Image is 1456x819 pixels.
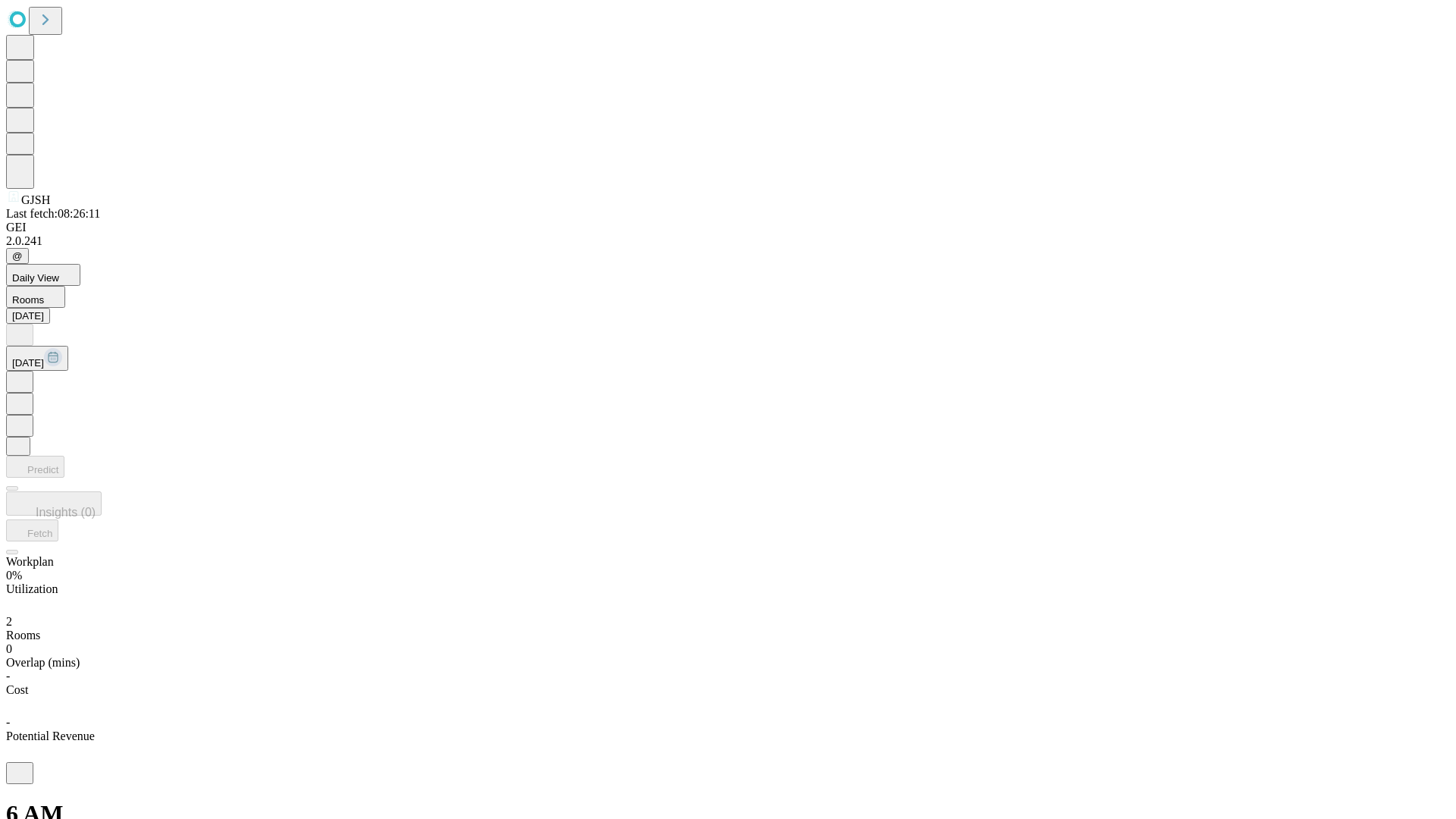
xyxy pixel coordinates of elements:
span: Last fetch: 08:26:11 [6,207,100,220]
span: Workplan [6,555,54,568]
div: GEI [6,221,1450,234]
span: 0% [6,569,22,582]
span: Utilization [6,582,58,595]
span: - [6,716,10,729]
span: Potential Revenue [6,730,95,742]
span: Daily View [12,272,59,284]
button: @ [6,248,29,264]
button: [DATE] [6,308,50,324]
span: Overlap (mins) [6,656,80,669]
span: Rooms [12,294,44,306]
button: Fetch [6,519,58,541]
span: Rooms [6,629,40,642]
span: @ [12,250,23,262]
div: 2.0.241 [6,234,1450,248]
button: Rooms [6,286,65,308]
span: - [6,670,10,682]
span: Insights (0) [36,506,96,519]
button: [DATE] [6,346,68,371]
button: Predict [6,456,64,478]
button: Insights (0) [6,491,102,516]
span: [DATE] [12,357,44,369]
button: Daily View [6,264,80,286]
span: GJSH [21,193,50,206]
span: 0 [6,642,12,655]
span: 2 [6,615,12,628]
span: Cost [6,683,28,696]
